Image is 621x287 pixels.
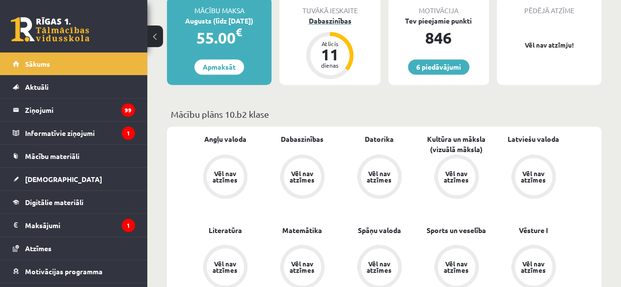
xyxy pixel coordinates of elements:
[388,26,489,50] div: 846
[519,225,548,235] a: Vēsture I
[25,198,83,207] span: Digitālie materiāli
[13,260,135,283] a: Motivācijas programma
[25,82,49,91] span: Aktuāli
[508,134,559,144] a: Latviešu valoda
[122,127,135,140] i: 1
[25,244,52,253] span: Atzīmes
[366,261,393,273] div: Vēl nav atzīmes
[279,16,380,80] a: Dabaszinības Atlicis 11 dienas
[25,122,135,144] legend: Informatīvie ziņojumi
[388,16,489,26] div: Tev pieejamie punkti
[13,214,135,236] a: Maksājumi1
[25,99,135,121] legend: Ziņojumi
[13,168,135,190] a: [DEMOGRAPHIC_DATA]
[212,261,239,273] div: Vēl nav atzīmes
[194,59,244,75] a: Apmaksāt
[341,155,418,201] a: Vēl nav atzīmes
[25,214,135,236] legend: Maksājumi
[502,40,596,50] p: Vēl nav atzīmju!
[279,16,380,26] div: Dabaszinības
[289,170,316,183] div: Vēl nav atzīmes
[418,155,495,201] a: Vēl nav atzīmes
[209,225,242,235] a: Literatūra
[167,16,271,26] div: Augusts (līdz [DATE])
[315,62,345,68] div: dienas
[418,134,495,155] a: Kultūra un māksla (vizuālā māksla)
[121,104,135,117] i: 99
[495,155,572,201] a: Vēl nav atzīmes
[204,134,246,144] a: Angļu valoda
[187,155,264,201] a: Vēl nav atzīmes
[408,59,469,75] a: 6 piedāvājumi
[264,155,341,201] a: Vēl nav atzīmes
[167,26,271,50] div: 55.00
[13,76,135,98] a: Aktuāli
[13,237,135,260] a: Atzīmes
[520,261,547,273] div: Vēl nav atzīmes
[236,25,242,39] span: €
[25,152,80,160] span: Mācību materiāli
[315,41,345,47] div: Atlicis
[212,170,239,183] div: Vēl nav atzīmes
[427,225,486,235] a: Sports un veselība
[281,134,324,144] a: Dabaszinības
[443,170,470,183] div: Vēl nav atzīmes
[13,52,135,75] a: Sākums
[13,99,135,121] a: Ziņojumi99
[315,47,345,62] div: 11
[122,219,135,232] i: 1
[289,261,316,273] div: Vēl nav atzīmes
[25,175,102,183] span: [DEMOGRAPHIC_DATA]
[520,170,547,183] div: Vēl nav atzīmes
[11,17,89,42] a: Rīgas 1. Tālmācības vidusskola
[366,170,393,183] div: Vēl nav atzīmes
[13,191,135,213] a: Digitālie materiāli
[282,225,322,235] a: Matemātika
[13,145,135,167] a: Mācību materiāli
[443,261,470,273] div: Vēl nav atzīmes
[358,225,401,235] a: Spāņu valoda
[171,107,597,121] p: Mācību plāns 10.b2 klase
[13,122,135,144] a: Informatīvie ziņojumi1
[25,267,103,276] span: Motivācijas programma
[25,59,50,68] span: Sākums
[365,134,394,144] a: Datorika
